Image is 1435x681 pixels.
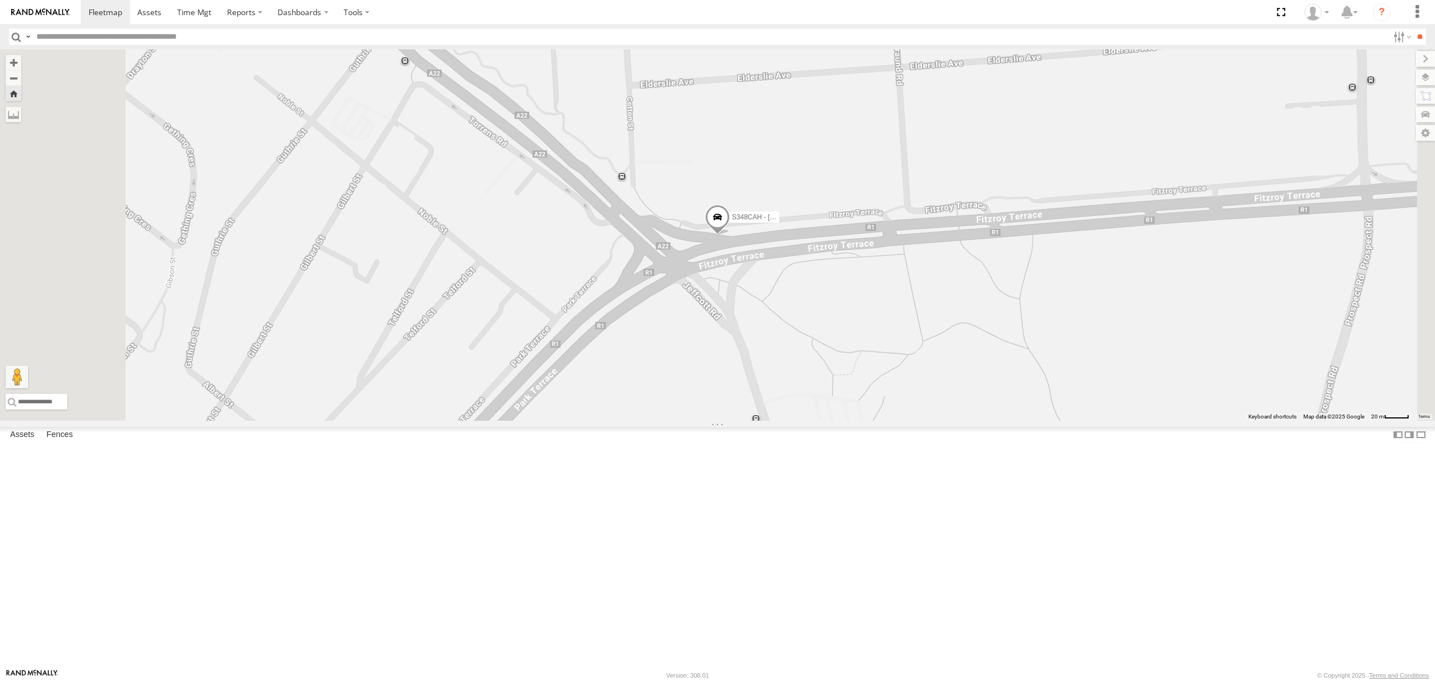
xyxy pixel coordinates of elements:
span: 20 m [1371,413,1384,420]
label: Hide Summary Table [1415,427,1427,443]
a: Terms and Conditions [1369,672,1429,679]
label: Fences [41,427,78,443]
label: Assets [4,427,40,443]
span: Map data ©2025 Google [1303,413,1364,420]
label: Map Settings [1416,125,1435,141]
button: Zoom out [6,70,21,86]
label: Search Query [24,29,33,45]
label: Dock Summary Table to the Right [1404,427,1415,443]
div: Version: 308.01 [666,672,709,679]
div: © Copyright 2025 - [1317,672,1429,679]
i: ? [1373,3,1391,21]
div: Peter Lu [1300,4,1333,21]
label: Search Filter Options [1389,29,1413,45]
label: Measure [6,107,21,122]
a: Terms (opens in new tab) [1418,415,1430,419]
label: Dock Summary Table to the Left [1392,427,1404,443]
button: Drag Pegman onto the map to open Street View [6,366,28,388]
button: Zoom Home [6,86,21,101]
img: rand-logo.svg [11,8,70,16]
button: Map Scale: 20 m per 41 pixels [1368,413,1413,421]
button: Keyboard shortcuts [1248,413,1297,421]
span: S348CAH - [PERSON_NAME] [732,214,823,222]
button: Zoom in [6,55,21,70]
a: Visit our Website [6,670,58,681]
